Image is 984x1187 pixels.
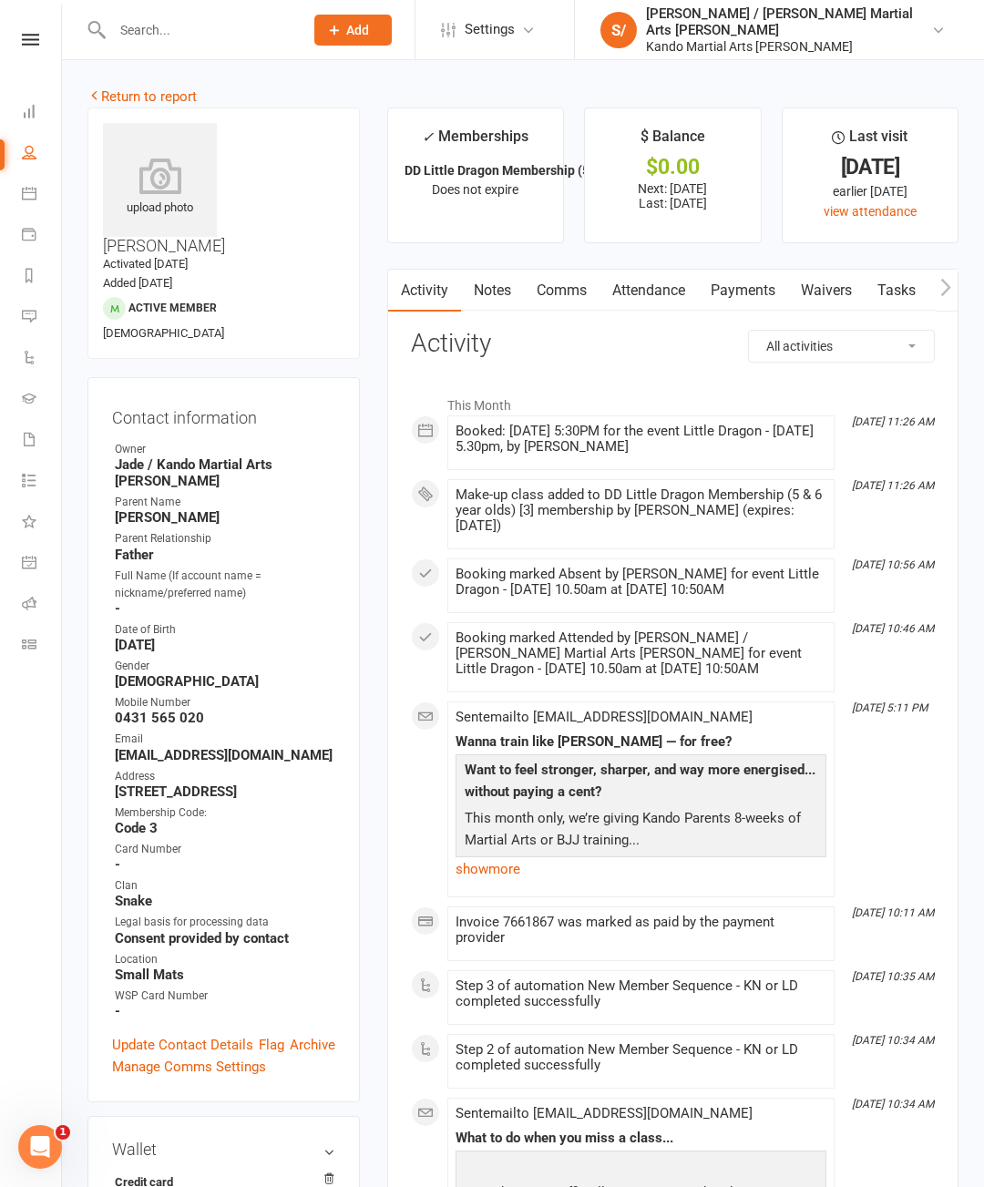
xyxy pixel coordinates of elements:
a: Roll call kiosk mode [22,585,63,626]
div: [DATE] [799,158,941,177]
time: Activated [DATE] [103,257,188,271]
p: Next: [DATE] Last: [DATE] [601,181,743,210]
div: Wanna train like [PERSON_NAME] — for free? [456,734,826,750]
i: ✓ [422,128,434,146]
div: Date of Birth [115,621,335,639]
div: Parent Name [115,494,335,511]
span: Add [346,23,369,37]
strong: [EMAIL_ADDRESS][DOMAIN_NAME] [115,747,335,763]
div: What to do when you miss a class... [456,1131,826,1146]
span: Sent email to [EMAIL_ADDRESS][DOMAIN_NAME] [456,1105,753,1121]
iframe: Intercom live chat [18,1125,62,1169]
strong: Code 3 [115,820,335,836]
a: Dashboard [22,93,63,134]
div: Owner [115,441,335,458]
span: Sent email to [EMAIL_ADDRESS][DOMAIN_NAME] [456,709,753,725]
a: Attendance [600,270,698,312]
a: General attendance kiosk mode [22,544,63,585]
h3: Activity [411,330,935,358]
strong: - [115,1003,335,1019]
strong: DD Little Dragon Membership (5 & 6 year ol... [405,163,663,178]
a: Reports [22,257,63,298]
div: Step 3 of automation New Member Sequence - KN or LD completed successfully [456,978,826,1009]
strong: Snake [115,893,335,909]
div: Gender [115,658,335,675]
i: [DATE] 10:46 AM [852,622,934,635]
div: Legal basis for processing data [115,914,335,931]
h3: [PERSON_NAME] [103,123,344,255]
span: [DEMOGRAPHIC_DATA] [103,326,224,340]
strong: Jade / Kando Martial Arts [PERSON_NAME] [115,456,335,489]
div: Card Number [115,841,335,858]
div: Mobile Number [115,694,335,711]
strong: [DEMOGRAPHIC_DATA] [115,673,335,690]
div: Parent Relationship [115,530,335,547]
div: earlier [DATE] [799,181,941,201]
div: Memberships [422,125,528,159]
div: S/ [600,12,637,48]
a: Flag [259,1034,284,1056]
div: Make-up class added to DD Little Dragon Membership (5 & 6 year olds) [3] membership by [PERSON_NA... [456,487,826,534]
i: [DATE] 5:11 PM [852,701,928,714]
strong: Consent provided by contact [115,930,335,947]
time: Added [DATE] [103,276,172,290]
i: [DATE] 10:34 AM [852,1098,934,1110]
a: Comms [524,270,600,312]
b: Want to feel stronger, sharper, and way more energised... without paying a cent? [465,762,815,800]
span: Settings [465,9,515,50]
i: [DATE] 10:11 AM [852,906,934,919]
i: [DATE] 10:35 AM [852,970,934,983]
a: Update Contact Details [112,1034,253,1056]
a: Payments [22,216,63,257]
div: Booking marked Absent by [PERSON_NAME] for event Little Dragon - [DATE] 10.50am at [DATE] 10:50AM [456,567,826,598]
p: This month only, we’re giving Kando Parents 8-weeks of Martial Arts or BJJ training... [460,807,822,855]
a: Tasks [865,270,928,312]
a: Waivers [788,270,865,312]
span: 1 [56,1125,70,1140]
a: Archive [290,1034,335,1056]
strong: - [115,600,335,617]
div: Invoice 7661867 was marked as paid by the payment provider [456,915,826,946]
i: [DATE] 11:26 AM [852,415,934,428]
div: $0.00 [601,158,743,177]
strong: [STREET_ADDRESS] [115,783,335,800]
a: Calendar [22,175,63,216]
a: view attendance [824,204,917,219]
div: [PERSON_NAME] / [PERSON_NAME] Martial Arts [PERSON_NAME] [646,5,931,38]
a: What's New [22,503,63,544]
div: WSP Card Number [115,987,335,1005]
div: Last visit [832,125,907,158]
strong: 0431 565 020 [115,710,335,726]
h3: Contact information [112,402,335,427]
a: show more [456,856,826,882]
strong: [PERSON_NAME] [115,509,335,526]
strong: Small Mats [115,967,335,983]
span: Does not expire [432,182,518,197]
a: Manage Comms Settings [112,1056,266,1078]
div: Location [115,951,335,968]
div: Membership Code: [115,804,335,822]
a: Notes [461,270,524,312]
i: [DATE] 10:34 AM [852,1034,934,1047]
div: Step 2 of automation New Member Sequence - KN or LD completed successfully [456,1042,826,1073]
button: Add [314,15,392,46]
a: Activity [388,270,461,312]
div: Booked: [DATE] 5:30PM for the event Little Dragon - [DATE] 5.30pm, by [PERSON_NAME] [456,424,826,455]
strong: - [115,856,335,873]
div: $ Balance [641,125,705,158]
div: Clan [115,877,335,895]
a: Payments [698,270,788,312]
a: Return to report [87,88,197,105]
strong: [DATE] [115,637,335,653]
li: This Month [411,386,935,415]
strong: Father [115,547,335,563]
div: Address [115,768,335,785]
div: Kando Martial Arts [PERSON_NAME] [646,38,931,55]
div: Email [115,731,335,748]
i: [DATE] 11:26 AM [852,479,934,492]
i: [DATE] 10:56 AM [852,558,934,571]
div: Full Name (If account name = nickname/preferred name) [115,568,335,602]
span: Active member [128,302,217,314]
input: Search... [107,17,291,43]
h3: Wallet [112,1141,335,1159]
